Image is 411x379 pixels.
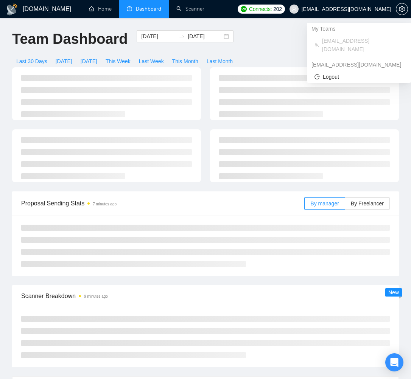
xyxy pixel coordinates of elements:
[273,5,282,13] span: 202
[202,55,237,67] button: Last Month
[76,55,101,67] button: [DATE]
[310,200,339,207] span: By manager
[81,57,97,65] span: [DATE]
[241,6,247,12] img: upwork-logo.png
[207,57,233,65] span: Last Month
[307,23,411,35] div: My Teams
[396,6,408,12] span: setting
[179,33,185,39] span: to
[101,55,135,67] button: This Week
[6,3,18,16] img: logo
[12,55,51,67] button: Last 30 Days
[176,6,204,12] a: searchScanner
[307,59,411,71] div: abu.turab@insol360.com
[51,55,76,67] button: [DATE]
[314,73,403,81] span: Logout
[314,74,320,79] span: logout
[322,37,403,53] span: [EMAIL_ADDRESS][DOMAIN_NAME]
[93,202,117,206] time: 7 minutes ago
[21,291,390,301] span: Scanner Breakdown
[172,57,198,65] span: This Month
[385,353,403,371] div: Open Intercom Messenger
[396,6,408,12] a: setting
[12,30,128,48] h1: Team Dashboard
[188,32,222,40] input: End date
[314,43,319,47] span: team
[291,6,297,12] span: user
[168,55,202,67] button: This Month
[396,3,408,15] button: setting
[106,57,131,65] span: This Week
[89,6,112,12] a: homeHome
[135,55,168,67] button: Last Week
[351,200,384,207] span: By Freelancer
[179,33,185,39] span: swap-right
[56,57,72,65] span: [DATE]
[16,57,47,65] span: Last 30 Days
[127,6,132,11] span: dashboard
[136,6,161,12] span: Dashboard
[139,57,164,65] span: Last Week
[21,199,304,208] span: Proposal Sending Stats
[249,5,272,13] span: Connects:
[84,294,108,298] time: 9 minutes ago
[388,289,399,295] span: New
[141,32,176,40] input: Start date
